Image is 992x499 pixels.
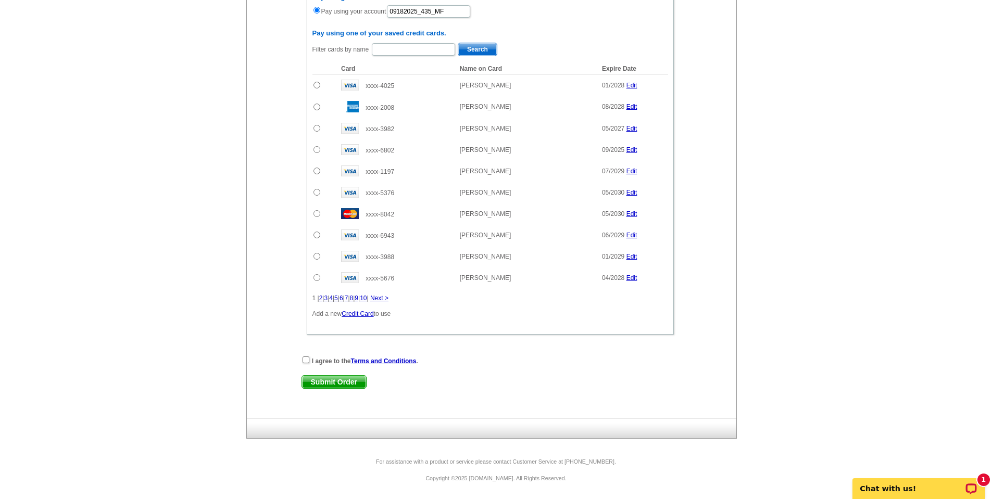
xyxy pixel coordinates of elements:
[341,123,359,134] img: visa.gif
[341,101,359,112] img: amex.gif
[460,103,511,110] span: [PERSON_NAME]
[626,103,637,110] a: Edit
[366,189,394,197] span: xxxx-5376
[460,125,511,132] span: [PERSON_NAME]
[350,295,354,302] a: 8
[455,63,597,74] th: Name on Card
[626,232,637,239] a: Edit
[341,187,359,198] img: visa.gif
[602,274,624,282] span: 04/2028
[341,251,359,262] img: visa.gif
[460,189,511,196] span: [PERSON_NAME]
[602,210,624,217] span: 05/2030
[341,229,359,240] img: visa.gif
[602,168,624,175] span: 07/2029
[341,165,359,176] img: visa.gif
[360,295,367,302] a: 10
[460,232,511,239] span: [PERSON_NAME]
[387,5,470,18] input: PO #:
[846,466,992,499] iframe: LiveChat chat widget
[312,45,369,54] label: Filter cards by name
[626,168,637,175] a: Edit
[341,144,359,155] img: visa.gif
[602,253,624,260] span: 01/2029
[319,295,323,302] a: 2
[366,104,394,111] span: xxxx-2008
[366,275,394,282] span: xxxx-5676
[366,168,394,175] span: xxxx-1197
[460,210,511,217] span: [PERSON_NAME]
[312,293,668,303] div: 1 | | | | | | | | | |
[626,146,637,153] a: Edit
[458,43,497,56] button: Search
[366,82,394,89] span: xxxx-4025
[340,295,343,302] a: 6
[351,357,417,365] a: Terms and Conditions
[626,125,637,132] a: Edit
[626,274,637,282] a: Edit
[626,189,637,196] a: Edit
[460,146,511,153] span: [PERSON_NAME]
[602,125,624,132] span: 05/2027
[324,295,328,302] a: 3
[366,147,394,154] span: xxxx-6802
[602,232,624,239] span: 06/2029
[312,357,418,365] strong: I agree to the .
[626,210,637,217] a: Edit
[626,253,637,260] a: Edit
[302,376,366,388] span: Submit Order
[597,63,668,74] th: Expire Date
[366,125,394,133] span: xxxx-3982
[602,82,624,89] span: 01/2028
[355,295,358,302] a: 9
[345,295,348,302] a: 7
[460,168,511,175] span: [PERSON_NAME]
[329,295,333,302] a: 4
[460,274,511,282] span: [PERSON_NAME]
[602,189,624,196] span: 05/2030
[312,309,668,318] p: Add a new to use
[602,103,624,110] span: 08/2028
[366,232,394,239] span: xxxx-6943
[342,310,373,317] a: Credit Card
[312,29,668,37] h6: Pay using one of your saved credit cards.
[370,295,388,302] a: Next >
[366,211,394,218] span: xxxx-8042
[626,82,637,89] a: Edit
[341,208,359,219] img: mast.gif
[460,82,511,89] span: [PERSON_NAME]
[366,253,394,261] span: xxxx-3988
[460,253,511,260] span: [PERSON_NAME]
[602,146,624,153] span: 09/2025
[341,80,359,91] img: visa.gif
[336,63,455,74] th: Card
[334,295,338,302] a: 5
[341,272,359,283] img: visa.gif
